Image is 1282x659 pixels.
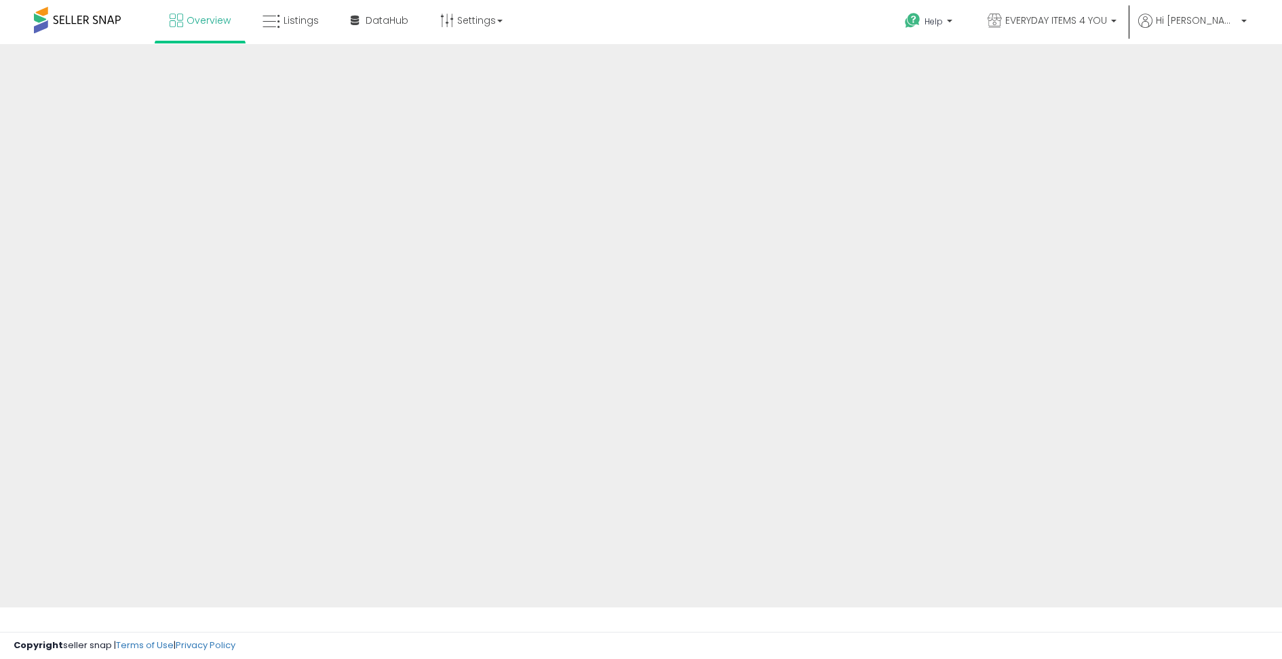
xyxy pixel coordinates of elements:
[894,2,966,44] a: Help
[1005,14,1107,27] span: EVERYDAY ITEMS 4 YOU
[366,14,408,27] span: DataHub
[1138,14,1247,44] a: Hi [PERSON_NAME]
[284,14,319,27] span: Listings
[1156,14,1237,27] span: Hi [PERSON_NAME]
[925,16,943,27] span: Help
[904,12,921,29] i: Get Help
[187,14,231,27] span: Overview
